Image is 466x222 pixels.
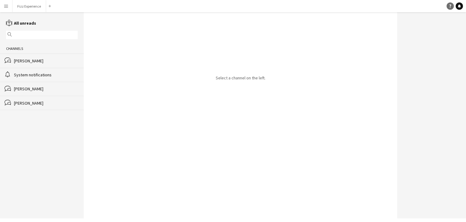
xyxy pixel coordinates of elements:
div: [PERSON_NAME] [14,58,78,64]
div: [PERSON_NAME] [14,100,78,106]
div: [PERSON_NAME] [14,86,78,92]
p: Select a channel on the left. [216,75,265,81]
iframe: Chat Widget [330,10,466,222]
div: System notifications [14,72,78,78]
button: Fizz Experience [12,0,46,12]
a: All unreads [6,20,36,26]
